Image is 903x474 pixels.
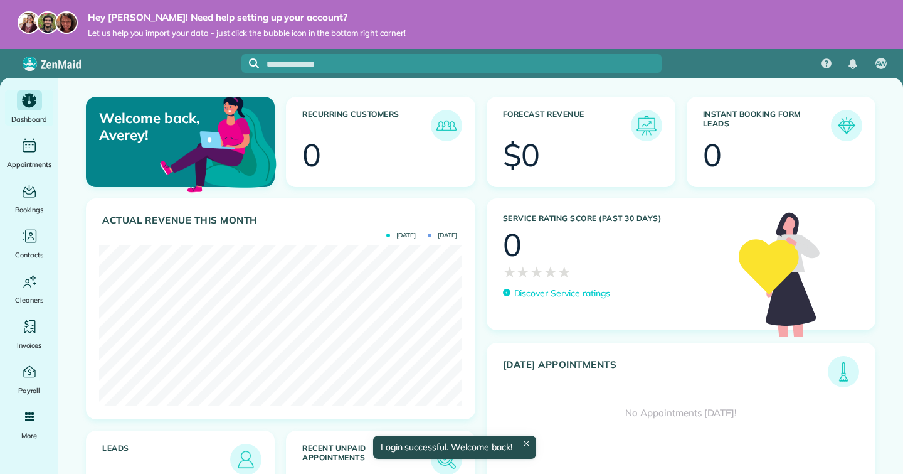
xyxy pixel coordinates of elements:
[434,113,459,138] img: icon_recurring_customers-cf858462ba22bcd05b5a5880d41d6543d210077de5bb9ebc9590e49fd87d84ed.png
[241,58,259,68] button: Focus search
[516,261,530,283] span: ★
[386,232,416,239] span: [DATE]
[503,287,610,300] a: Discover Service ratings
[102,215,462,226] h3: Actual Revenue this month
[15,203,44,216] span: Bookings
[11,113,47,126] span: Dashboard
[18,11,40,34] img: maria-72a9807cf96188c08ef61303f053569d2e2a8a1cde33d635c8a3ac13582a053d.jpg
[21,429,37,442] span: More
[5,90,53,126] a: Dashboard
[233,447,258,472] img: icon_leads-1bed01f49abd5b7fead27621c3d59655bb73ed531f8eeb49469d10e621d6b896.png
[17,339,42,352] span: Invoices
[5,271,53,306] a: Cleaners
[5,226,53,261] a: Contacts
[372,436,536,459] div: Login successful. Welcome back!
[36,11,59,34] img: jorge-587dff0eeaa6aab1f244e6dc62b8924c3b6ad411094392a53c71c6c4a576187d.jpg
[503,214,727,223] h3: Service Rating score (past 30 days)
[5,136,53,171] a: Appointments
[875,59,887,69] span: AW
[5,181,53,216] a: Bookings
[840,50,866,78] div: Notifications
[18,384,41,397] span: Payroll
[831,359,856,384] img: icon_todays_appointments-901f7ab196bb0bea1936b74009e4eb5ffbc2d2711fa7634e0d609ed5ef32b18b.png
[811,49,903,78] nav: Main
[302,110,430,141] h3: Recurring Customers
[557,261,571,283] span: ★
[88,11,406,24] strong: Hey [PERSON_NAME]! Need help setting up your account?
[157,82,279,204] img: dashboard_welcome-42a62b7d889689a78055ac9021e634bf52bae3f8056760290aed330b23ab8690.png
[249,58,259,68] svg: Focus search
[302,139,321,171] div: 0
[834,113,859,138] img: icon_form_leads-04211a6a04a5b2264e4ee56bc0799ec3eb69b7e499cbb523a139df1d13a81ae0.png
[634,113,659,138] img: icon_forecast_revenue-8c13a41c7ed35a8dcfafea3cbb826a0462acb37728057bba2d056411b612bbbe.png
[5,316,53,352] a: Invoices
[503,110,631,141] h3: Forecast Revenue
[15,249,43,261] span: Contacts
[55,11,78,34] img: michelle-19f622bdf1676172e81f8f8fba1fb50e276960ebfe0243fe18214015130c80e4.jpg
[487,387,875,439] div: No Appointments [DATE]!
[7,158,52,171] span: Appointments
[530,261,544,283] span: ★
[5,362,53,397] a: Payroll
[99,110,213,143] p: Welcome back, Averey!
[434,447,459,472] img: icon_unpaid_appointments-47b8ce3997adf2238b356f14209ab4cced10bd1f174958f3ca8f1d0dd7fffeee.png
[703,139,722,171] div: 0
[503,139,541,171] div: $0
[88,28,406,38] span: Let us help you import your data - just click the bubble icon in the bottom right corner!
[503,359,828,387] h3: [DATE] Appointments
[703,110,831,141] h3: Instant Booking Form Leads
[15,294,43,306] span: Cleaners
[428,232,457,239] span: [DATE]
[503,229,522,261] div: 0
[544,261,557,283] span: ★
[514,287,610,300] p: Discover Service ratings
[503,261,517,283] span: ★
